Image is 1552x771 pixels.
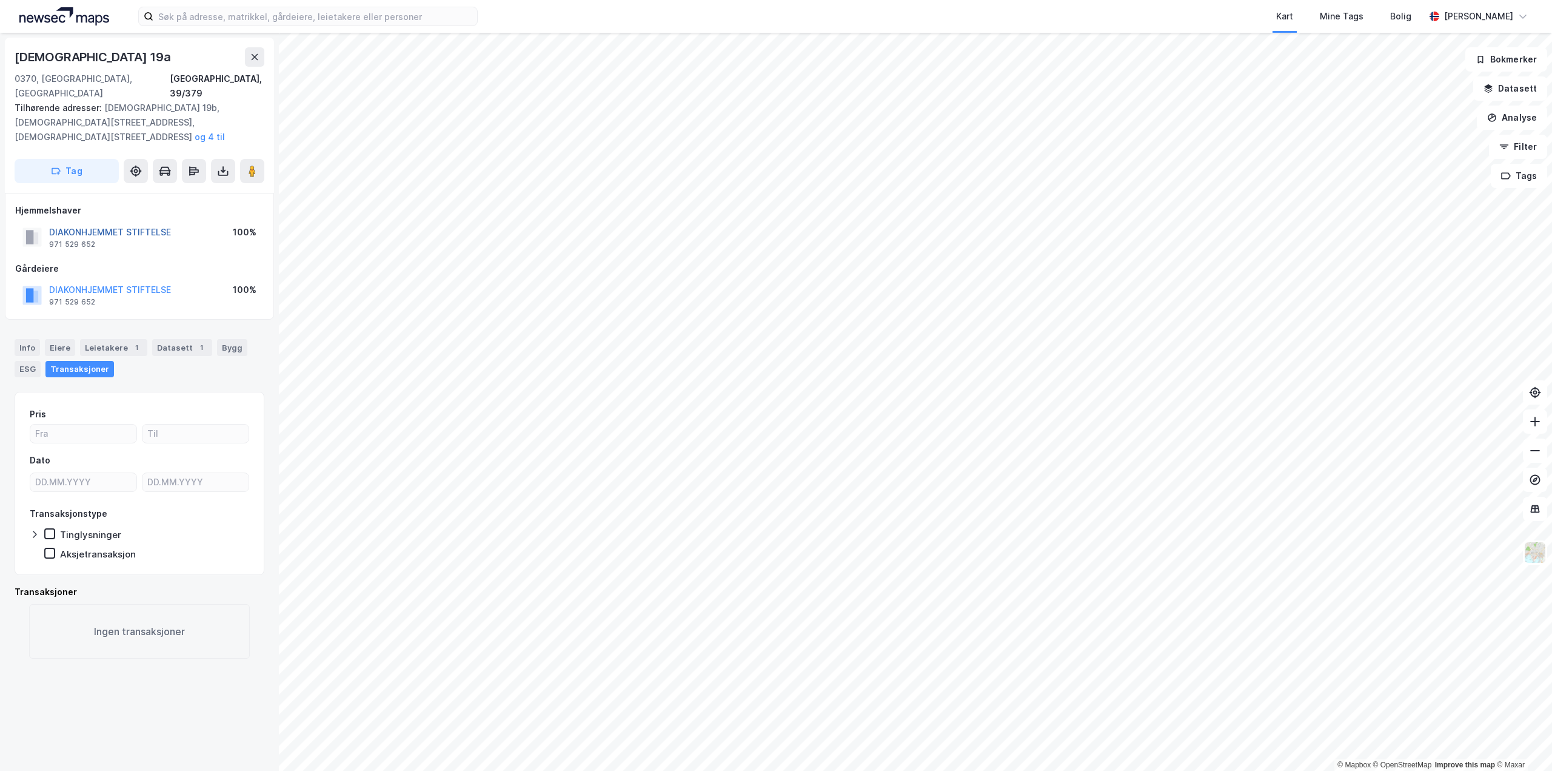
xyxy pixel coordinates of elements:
[30,425,136,443] input: Fra
[15,159,119,183] button: Tag
[15,72,170,101] div: 0370, [GEOGRAPHIC_DATA], [GEOGRAPHIC_DATA]
[1465,47,1547,72] button: Bokmerker
[15,47,173,67] div: [DEMOGRAPHIC_DATA] 19a
[15,203,264,218] div: Hjemmelshaver
[1337,761,1371,769] a: Mapbox
[1491,713,1552,771] div: Kontrollprogram for chat
[19,7,109,25] img: logo.a4113a55bc3d86da70a041830d287a7e.svg
[142,473,249,491] input: DD.MM.YYYY
[15,361,41,377] div: ESG
[45,339,75,356] div: Eiere
[195,342,207,354] div: 1
[1489,135,1547,159] button: Filter
[152,339,212,356] div: Datasett
[15,339,40,356] div: Info
[49,240,95,249] div: 971 529 652
[30,453,50,468] div: Dato
[1477,106,1547,130] button: Analyse
[1390,9,1411,24] div: Bolig
[233,283,256,297] div: 100%
[30,407,46,422] div: Pris
[1524,541,1547,564] img: Z
[45,361,114,377] div: Transaksjoner
[153,7,477,25] input: Søk på adresse, matrikkel, gårdeiere, leietakere eller personer
[60,548,136,560] div: Aksjetransaksjon
[1276,9,1293,24] div: Kart
[15,261,264,276] div: Gårdeiere
[1435,761,1495,769] a: Improve this map
[60,529,121,540] div: Tinglysninger
[142,425,249,443] input: Til
[15,585,264,599] div: Transaksjoner
[170,72,264,101] div: [GEOGRAPHIC_DATA], 39/379
[49,297,95,307] div: 971 529 652
[15,101,255,144] div: [DEMOGRAPHIC_DATA] 19b, [DEMOGRAPHIC_DATA][STREET_ADDRESS], [DEMOGRAPHIC_DATA][STREET_ADDRESS]
[1491,713,1552,771] iframe: Chat Widget
[1491,164,1547,188] button: Tags
[29,604,250,659] div: Ingen transaksjoner
[217,339,247,356] div: Bygg
[30,473,136,491] input: DD.MM.YYYY
[30,507,107,521] div: Transaksjonstype
[233,225,256,240] div: 100%
[80,339,147,356] div: Leietakere
[130,342,142,354] div: 1
[1444,9,1513,24] div: [PERSON_NAME]
[15,103,104,113] span: Tilhørende adresser:
[1473,76,1547,101] button: Datasett
[1320,9,1363,24] div: Mine Tags
[1373,761,1432,769] a: OpenStreetMap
